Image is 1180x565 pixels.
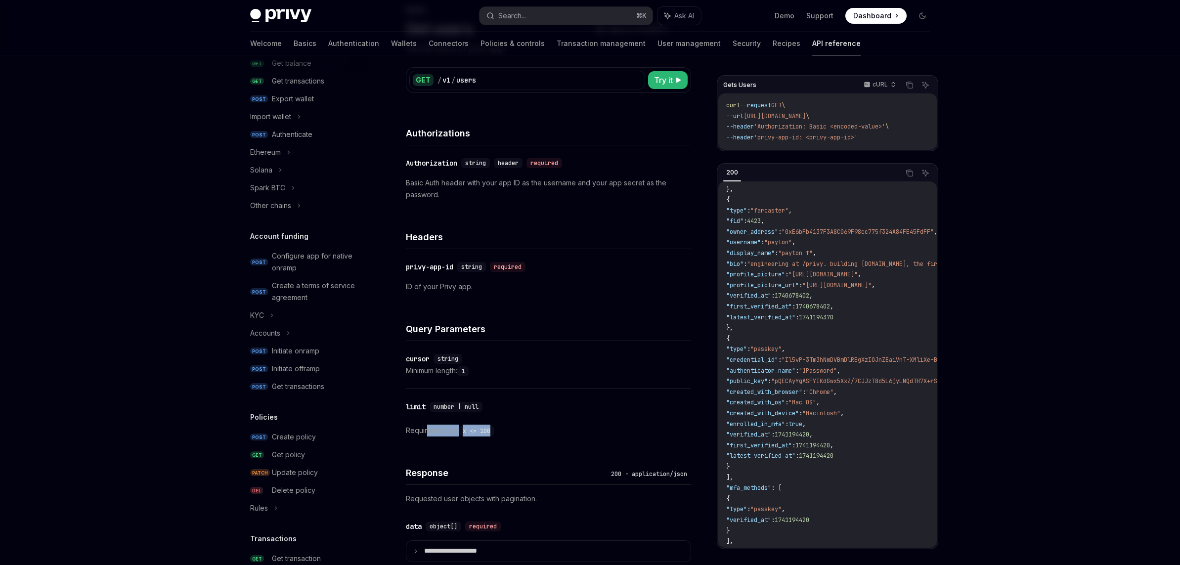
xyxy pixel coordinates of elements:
span: : [799,409,802,417]
span: "verified_at" [726,516,771,524]
span: POST [250,288,268,296]
span: : [785,270,788,278]
span: , [830,441,833,449]
span: "profile_picture" [726,270,785,278]
a: Wallets [391,32,417,55]
div: Get policy [272,449,305,461]
p: Basic Auth header with your app ID as the username and your app secret as the password. [406,177,691,201]
span: 1740678402 [775,292,809,300]
span: "passkey" [750,505,782,513]
span: true [788,420,802,428]
div: Rules [250,502,268,514]
span: "payton ↑" [778,249,813,257]
div: Search... [498,10,526,22]
span: "first_verified_at" [726,303,792,310]
a: Support [806,11,833,21]
span: POST [250,434,268,441]
div: 200 - application/json [607,469,691,479]
span: object[] [430,522,457,530]
span: : [761,238,764,246]
span: "credential_id" [726,356,778,364]
div: Create policy [272,431,316,443]
span: : [743,260,747,268]
span: "mfa_methods" [726,484,771,492]
span: , [788,207,792,215]
a: Security [733,32,761,55]
div: Ethereum [250,146,281,158]
a: POSTInitiate offramp [242,360,369,378]
span: : [743,217,747,225]
a: Transaction management [557,32,646,55]
span: "0xE6bFb4137F3A8C069F98cc775f324A84FE45FdFF" [782,228,934,236]
a: Basics [294,32,316,55]
div: Initiate onramp [272,345,319,357]
span: "Chrome" [806,388,833,396]
span: "pQECAyYgASFYIKdGwx5XxZ/7CJJzT8d5L6jyLNQdTH7X+rSZdPJ9Ux/QIlggRm4OcJ8F3aB5zYz3T9LxLdDfGpWvYkHgS4A8... [771,377,1138,385]
span: "1Password" [799,367,837,375]
a: Connectors [429,32,469,55]
span: : [747,345,750,353]
span: --header [726,123,754,130]
span: "created_with_device" [726,409,799,417]
span: \ [806,112,809,120]
div: Spark BTC [250,182,285,194]
span: GET [250,555,264,563]
a: GETGet policy [242,446,369,464]
span: --url [726,112,743,120]
a: POSTConfigure app for native onramp [242,247,369,277]
span: , [802,420,806,428]
a: POSTExport wallet [242,90,369,108]
div: v1 [442,75,450,85]
span: : [ [771,484,782,492]
div: Initiate offramp [272,363,320,375]
span: , [809,431,813,438]
div: data [406,522,422,531]
div: Delete policy [272,484,315,496]
span: 1741194420 [775,431,809,438]
span: number | null [434,403,479,411]
span: "Macintosh" [802,409,840,417]
span: }, [726,185,733,193]
span: : [768,377,771,385]
img: dark logo [250,9,311,23]
a: User management [657,32,721,55]
a: API reference [812,32,861,55]
div: users [456,75,476,85]
div: privy-app-id [406,262,453,272]
span: , [761,217,764,225]
span: , [782,505,785,513]
div: required [465,522,501,531]
a: POSTCreate a terms of service agreement [242,277,369,306]
div: cursor [406,354,430,364]
a: Policies & controls [481,32,545,55]
span: string [437,355,458,363]
span: 'Authorization: Basic <encoded-value>' [754,123,885,130]
a: Recipes [773,32,800,55]
span: "enrolled_in_mfa" [726,420,785,428]
span: : [785,420,788,428]
span: \ [782,101,785,109]
span: string [461,263,482,271]
span: POST [250,95,268,103]
span: 1741194420 [799,452,833,460]
a: Demo [775,11,794,21]
div: limit [406,402,426,412]
span: ], [726,474,733,481]
a: POSTCreate policy [242,428,369,446]
span: "first_verified_at" [726,441,792,449]
span: , [934,228,937,236]
span: "username" [726,238,761,246]
span: , [858,270,861,278]
span: : [795,313,799,321]
a: POSTAuthenticate [242,126,369,143]
span: "Il5vP-3Tm3hNmDVBmDlREgXzIOJnZEaiVnT-XMliXe-BufP9GL1-d3qhozk9IkZwQ_" [782,356,1017,364]
span: "[URL][DOMAIN_NAME]" [802,281,872,289]
span: 1741194370 [799,313,833,321]
span: { [726,335,730,343]
span: : [785,398,788,406]
a: POSTInitiate onramp [242,342,369,360]
span: { [726,196,730,204]
h4: Response [406,466,607,479]
span: , [872,281,875,289]
span: POST [250,348,268,355]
